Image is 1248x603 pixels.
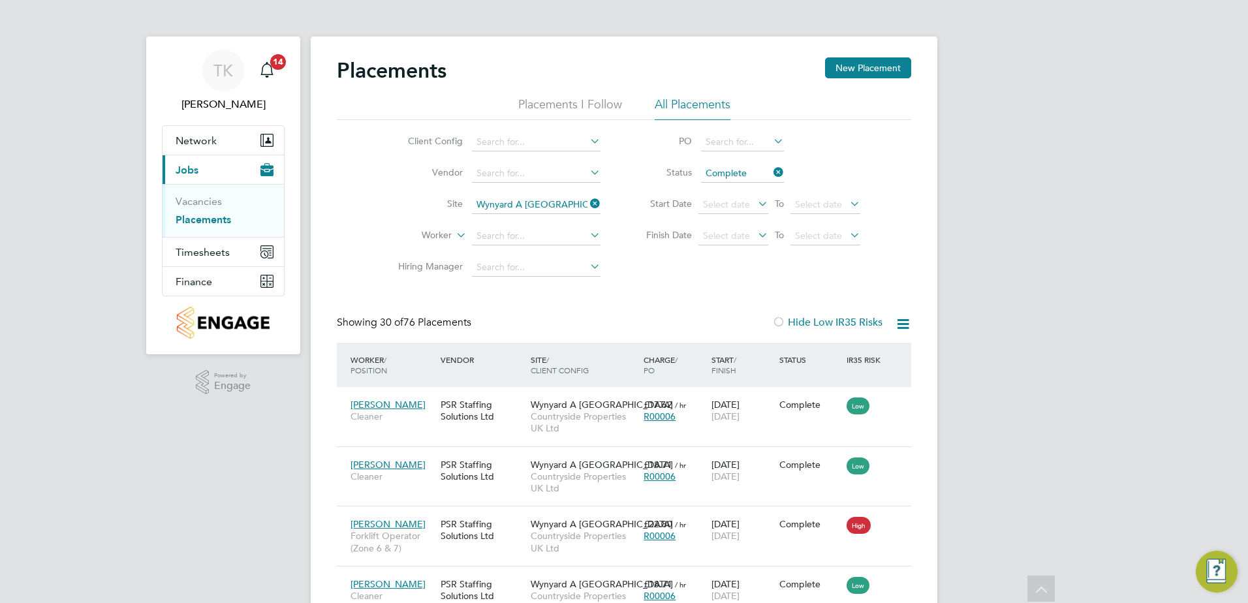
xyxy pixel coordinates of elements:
span: / Client Config [531,354,589,375]
a: [PERSON_NAME]CleanerPSR Staffing Solutions LtdWynyard A [GEOGRAPHIC_DATA]Countryside Properties U... [347,452,911,463]
li: All Placements [655,97,730,120]
label: Worker [377,229,452,242]
div: PSR Staffing Solutions Ltd [437,392,527,429]
span: Select date [795,198,842,210]
span: R00006 [644,530,676,542]
span: [PERSON_NAME] [351,459,426,471]
span: To [771,226,788,243]
li: Placements I Follow [518,97,622,120]
div: [DATE] [708,392,776,429]
span: Cleaner [351,410,434,422]
span: £18.71 [644,578,672,590]
span: Low [847,577,869,594]
a: TK[PERSON_NAME] [162,50,285,112]
span: / hr [675,580,686,589]
span: [PERSON_NAME] [351,399,426,410]
span: Cleaner [351,590,434,602]
button: Timesheets [163,238,284,266]
span: Countryside Properties UK Ltd [531,471,637,494]
span: 14 [270,54,286,70]
a: Powered byEngage [196,370,251,395]
nav: Main navigation [146,37,300,354]
span: / Position [351,354,387,375]
span: High [847,517,871,534]
span: Powered by [214,370,251,381]
label: Hide Low IR35 Risks [772,316,882,329]
input: Search for... [701,133,784,151]
span: / Finish [711,354,736,375]
span: R00006 [644,590,676,602]
a: [PERSON_NAME]Forklift Operator (Zone 6 & 7)PSR Staffing Solutions LtdWynyard A [GEOGRAPHIC_DATA]C... [347,511,911,522]
span: / hr [675,519,686,529]
a: Vacancies [176,195,222,208]
div: Vendor [437,348,527,371]
span: To [771,195,788,212]
span: Jobs [176,164,198,176]
div: Status [776,348,844,371]
div: Complete [779,518,841,530]
span: / hr [675,400,686,410]
button: Jobs [163,155,284,184]
span: Wynyard A [GEOGRAPHIC_DATA] [531,518,673,530]
span: Wynyard A [GEOGRAPHIC_DATA] [531,459,673,471]
a: 14 [254,50,280,91]
label: Vendor [388,166,463,178]
span: Select date [703,198,750,210]
input: Search for... [472,133,601,151]
span: Low [847,397,869,414]
input: Search for... [472,227,601,245]
h2: Placements [337,57,446,84]
span: Forklift Operator (Zone 6 & 7) [351,530,434,553]
label: PO [633,135,692,147]
span: [DATE] [711,471,740,482]
span: [DATE] [711,410,740,422]
a: [PERSON_NAME]CleanerPSR Staffing Solutions LtdWynyard A [GEOGRAPHIC_DATA]Countryside Properties U... [347,392,911,403]
span: Select date [795,230,842,241]
button: Network [163,126,284,155]
div: Worker [347,348,437,382]
div: Complete [779,459,841,471]
label: Site [388,198,463,209]
div: IR35 Risk [843,348,888,371]
span: Low [847,457,869,474]
input: Search for... [472,164,601,183]
span: [DATE] [711,530,740,542]
span: Wynyard A [GEOGRAPHIC_DATA] [531,399,673,410]
a: [PERSON_NAME]CleanerPSR Staffing Solutions LtdWynyard A [GEOGRAPHIC_DATA]Countryside Properties U... [347,571,911,582]
span: Tyler Kelly [162,97,285,112]
label: Client Config [388,135,463,147]
span: Countryside Properties UK Ltd [531,530,637,553]
span: [PERSON_NAME] [351,518,426,530]
a: Placements [176,213,231,226]
span: [DATE] [711,590,740,602]
span: 30 of [380,316,403,329]
span: Network [176,134,217,147]
input: Search for... [472,258,601,277]
button: Engage Resource Center [1196,551,1238,593]
div: [DATE] [708,512,776,548]
span: Select date [703,230,750,241]
span: Finance [176,275,212,288]
div: Showing [337,316,474,330]
div: Charge [640,348,708,382]
span: [PERSON_NAME] [351,578,426,590]
span: Wynyard A [GEOGRAPHIC_DATA] [531,578,673,590]
div: Start [708,348,776,382]
span: £18.71 [644,459,672,471]
div: Complete [779,578,841,590]
img: countryside-properties-logo-retina.png [177,307,269,339]
div: Complete [779,399,841,410]
span: Timesheets [176,246,230,258]
span: / PO [644,354,678,375]
span: 76 Placements [380,316,471,329]
span: Cleaner [351,471,434,482]
div: PSR Staffing Solutions Ltd [437,452,527,489]
div: Jobs [163,184,284,237]
label: Finish Date [633,229,692,241]
span: £22.80 [644,518,672,530]
span: / hr [675,460,686,470]
span: £17.62 [644,399,672,410]
input: Search for... [472,196,601,214]
span: R00006 [644,471,676,482]
label: Hiring Manager [388,260,463,272]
